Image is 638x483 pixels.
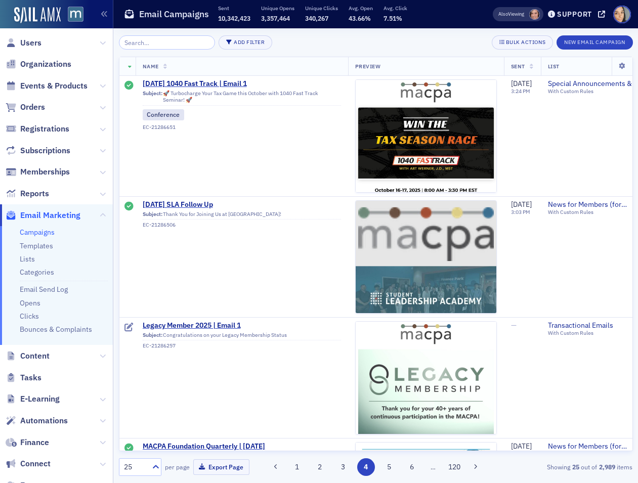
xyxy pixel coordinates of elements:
[446,458,463,476] button: 120
[20,37,41,49] span: Users
[218,14,250,22] span: 10,342,423
[143,442,341,451] a: MACPA Foundation Quarterly | [DATE]
[305,14,328,22] span: 340,267
[143,211,162,217] span: Subject:
[6,37,41,49] a: Users
[6,188,49,199] a: Reports
[218,5,250,12] p: Sent
[20,393,60,405] span: E-Learning
[143,332,162,338] span: Subject:
[511,79,532,88] span: [DATE]
[613,6,631,23] span: Profile
[124,444,134,454] div: Sent
[288,458,306,476] button: 1
[143,222,341,228] div: EC-21286506
[143,90,162,103] span: Subject:
[20,254,35,264] a: Lists
[20,312,39,321] a: Clicks
[511,200,532,209] span: [DATE]
[20,123,69,135] span: Registrations
[469,462,633,471] div: Showing out of items
[548,63,560,70] span: List
[380,458,398,476] button: 5
[261,14,290,22] span: 3,357,464
[506,39,545,45] div: Bulk Actions
[124,462,146,472] div: 25
[124,323,134,333] div: Draft
[356,80,496,468] img: email-preview-3033.jpeg
[143,124,341,130] div: EC-21286651
[511,87,530,95] time: 3:24 PM
[20,80,88,92] span: Events & Products
[143,342,341,349] div: EC-21286257
[143,79,341,89] a: [DATE] 1040 Fast Track | Email 1
[143,200,341,209] a: [DATE] SLA Follow Up
[511,208,530,215] time: 3:03 PM
[511,442,532,451] span: [DATE]
[492,35,553,50] button: Bulk Actions
[261,5,294,12] p: Unique Opens
[14,7,61,23] img: SailAMX
[349,14,371,22] span: 43.66%
[165,462,190,471] label: per page
[20,372,41,383] span: Tasks
[557,35,632,50] button: New Email Campaign
[384,5,407,12] p: Avg. Click
[355,63,381,70] span: Preview
[20,437,49,448] span: Finance
[20,166,70,178] span: Memberships
[20,285,68,294] a: Email Send Log
[143,109,185,120] div: Conference
[6,123,69,135] a: Registrations
[498,11,508,17] div: Also
[124,81,134,91] div: Sent
[6,458,51,469] a: Connect
[6,350,50,362] a: Content
[20,102,45,113] span: Orders
[511,63,525,70] span: Sent
[334,458,352,476] button: 3
[557,37,632,46] a: New Email Campaign
[511,321,517,330] span: —
[6,145,70,156] a: Subscriptions
[193,459,249,475] button: Export Page
[6,437,49,448] a: Finance
[20,298,40,308] a: Opens
[124,202,134,212] div: Sent
[6,393,60,405] a: E-Learning
[219,35,272,50] button: Add Filter
[6,415,68,426] a: Automations
[20,350,50,362] span: Content
[311,458,329,476] button: 2
[20,210,80,221] span: Email Marketing
[349,5,373,12] p: Avg. Open
[143,332,341,341] div: Congratulations on your Legacy Membership Status
[20,241,53,250] a: Templates
[143,63,159,70] span: Name
[305,5,338,12] p: Unique Clicks
[119,35,216,50] input: Search…
[498,11,524,18] span: Viewing
[139,8,209,20] h1: Email Campaigns
[6,210,80,221] a: Email Marketing
[20,188,49,199] span: Reports
[61,7,83,24] a: View Homepage
[570,462,581,471] strong: 25
[68,7,83,22] img: SailAMX
[426,462,440,471] span: …
[20,268,54,277] a: Categories
[6,372,41,383] a: Tasks
[6,102,45,113] a: Orders
[529,9,540,20] span: Katie Foo
[6,80,88,92] a: Events & Products
[6,59,71,70] a: Organizations
[20,59,71,70] span: Organizations
[143,321,341,330] a: Legacy Member 2025 | Email 1
[20,145,70,156] span: Subscriptions
[143,90,341,106] div: 🚀 Turbocharge Your Tax Game this October with 1040 Fast Track Seminar! 🚀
